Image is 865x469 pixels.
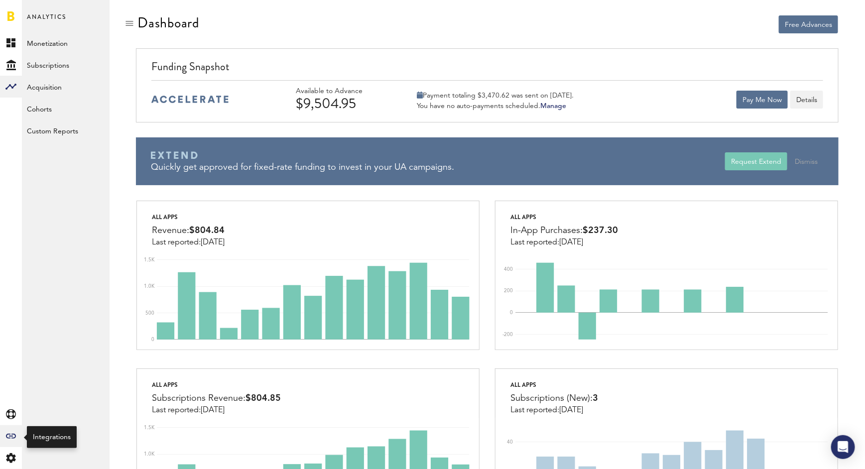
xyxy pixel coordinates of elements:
img: Braavo Extend [151,151,198,159]
span: $237.30 [583,226,618,235]
text: 0 [510,310,513,315]
a: Subscriptions [22,54,110,76]
div: Revenue: [152,223,225,238]
text: 0 [151,337,154,342]
div: All apps [510,211,618,223]
div: Last reported: [152,406,281,415]
div: All apps [152,379,281,391]
div: $9,504.95 [296,96,390,112]
button: Request Extend [725,152,787,170]
span: 3 [593,394,598,403]
a: Cohorts [22,98,110,119]
text: 500 [145,311,154,316]
div: Open Intercom Messenger [831,435,855,459]
span: [DATE] [559,406,583,414]
a: Custom Reports [22,119,110,141]
a: Monetization [22,32,110,54]
div: In-App Purchases: [510,223,618,238]
span: $804.84 [189,226,225,235]
div: Subscriptions (New): [510,391,598,406]
div: Quickly get approved for fixed-rate funding to invest in your UA campaigns. [151,161,725,174]
span: Support [21,7,57,16]
text: 40 [507,440,513,445]
div: Last reported: [510,406,598,415]
div: Integrations [33,432,71,442]
div: Last reported: [152,238,225,247]
text: 200 [504,289,513,294]
div: Available to Advance [296,87,390,96]
text: 400 [504,267,513,272]
div: Dashboard [137,15,199,31]
div: All apps [152,211,225,223]
button: Dismiss [789,152,824,170]
text: 1.5K [144,425,155,430]
div: Funding Snapshot [151,59,823,80]
div: Last reported: [510,238,618,247]
a: Manage [541,103,567,110]
span: [DATE] [201,238,225,246]
text: 1.0K [144,284,155,289]
button: Pay Me Now [737,91,788,109]
div: Payment totaling $3,470.62 was sent on [DATE]. [417,91,574,100]
span: [DATE] [559,238,583,246]
span: Analytics [27,11,66,32]
div: You have no auto-payments scheduled. [417,102,574,111]
img: accelerate-medium-blue-logo.svg [151,96,229,103]
div: Subscriptions Revenue: [152,391,281,406]
text: 1.0K [144,452,155,457]
button: Free Advances [779,15,838,33]
text: 1.5K [144,257,155,262]
text: -200 [502,332,513,337]
a: Acquisition [22,76,110,98]
div: All apps [510,379,598,391]
button: Details [790,91,823,109]
span: [DATE] [201,406,225,414]
span: $804.85 [246,394,281,403]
